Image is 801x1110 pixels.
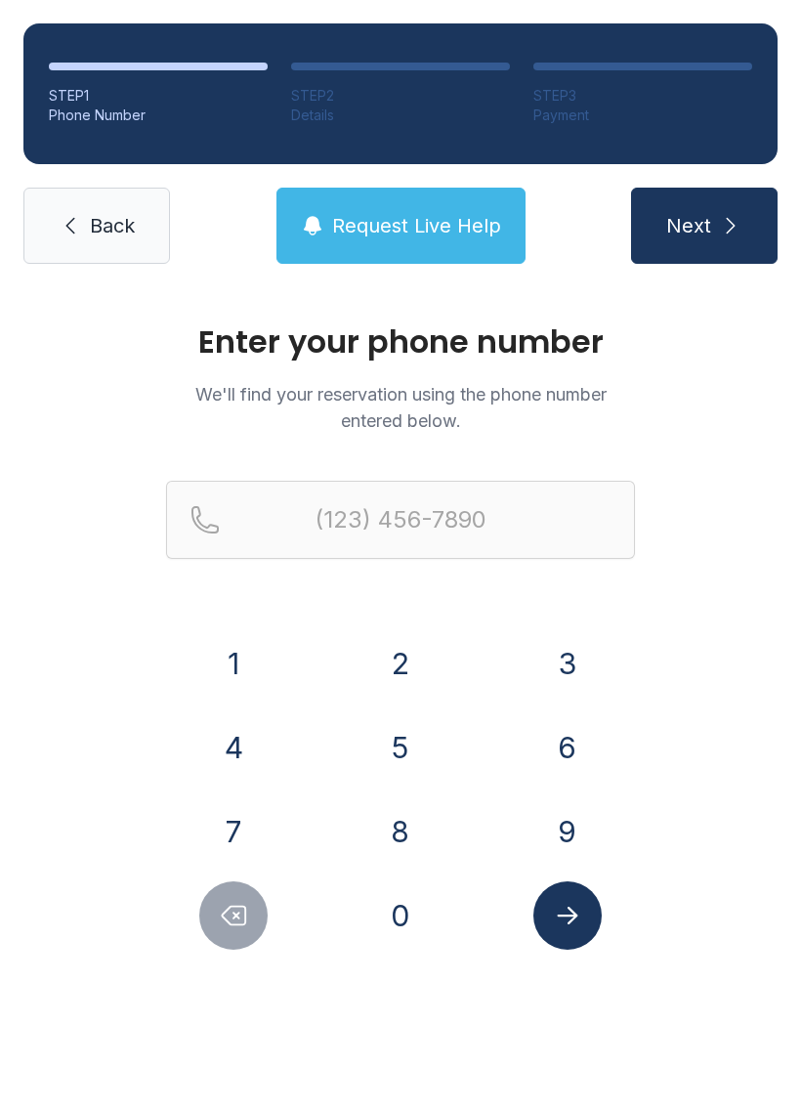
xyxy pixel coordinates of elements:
[199,881,268,950] button: Delete number
[90,212,135,239] span: Back
[533,629,602,698] button: 3
[166,381,635,434] p: We'll find your reservation using the phone number entered below.
[291,106,510,125] div: Details
[199,629,268,698] button: 1
[366,881,435,950] button: 0
[366,713,435,782] button: 5
[332,212,501,239] span: Request Live Help
[291,86,510,106] div: STEP 2
[533,86,752,106] div: STEP 3
[199,797,268,866] button: 7
[533,797,602,866] button: 9
[666,212,711,239] span: Next
[166,326,635,358] h1: Enter your phone number
[366,797,435,866] button: 8
[366,629,435,698] button: 2
[49,106,268,125] div: Phone Number
[533,106,752,125] div: Payment
[199,713,268,782] button: 4
[533,713,602,782] button: 6
[49,86,268,106] div: STEP 1
[166,481,635,559] input: Reservation phone number
[533,881,602,950] button: Submit lookup form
